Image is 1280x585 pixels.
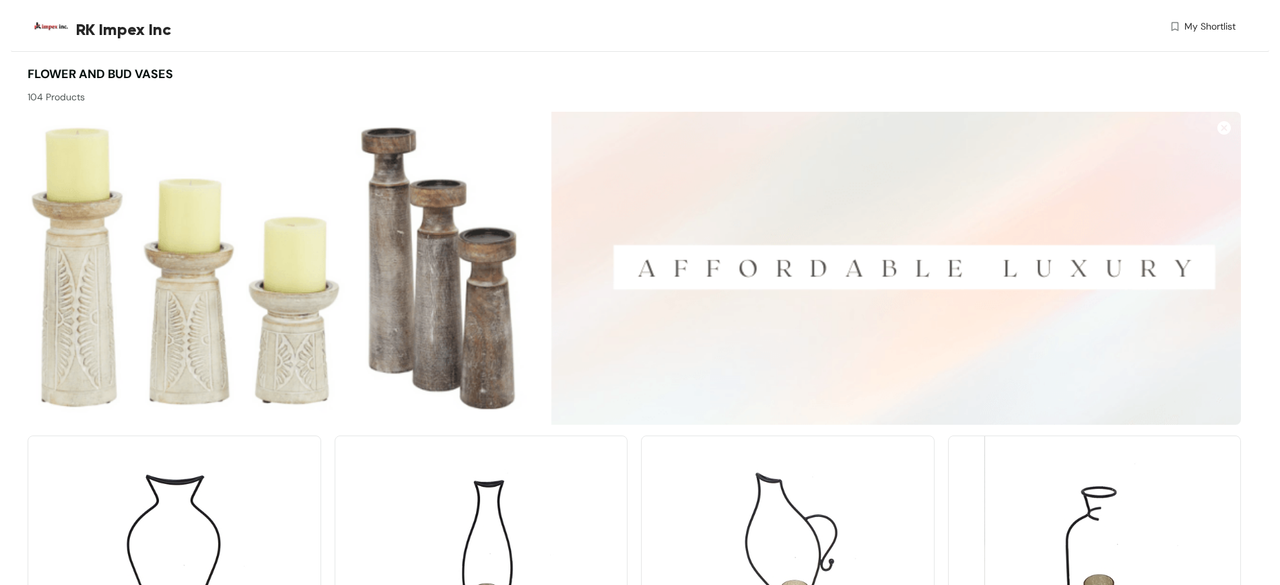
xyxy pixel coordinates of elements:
[1169,20,1181,34] img: wishlist
[1217,121,1231,135] img: Close
[1184,20,1236,34] span: My Shortlist
[28,112,1241,425] img: 4b834152-9345-414e-adec-2213461cfa61
[28,83,634,104] div: 104 Products
[28,66,173,82] span: FLOWER AND BUD VASES
[76,18,171,42] span: RK Impex Inc
[28,5,71,49] img: Buyer Portal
